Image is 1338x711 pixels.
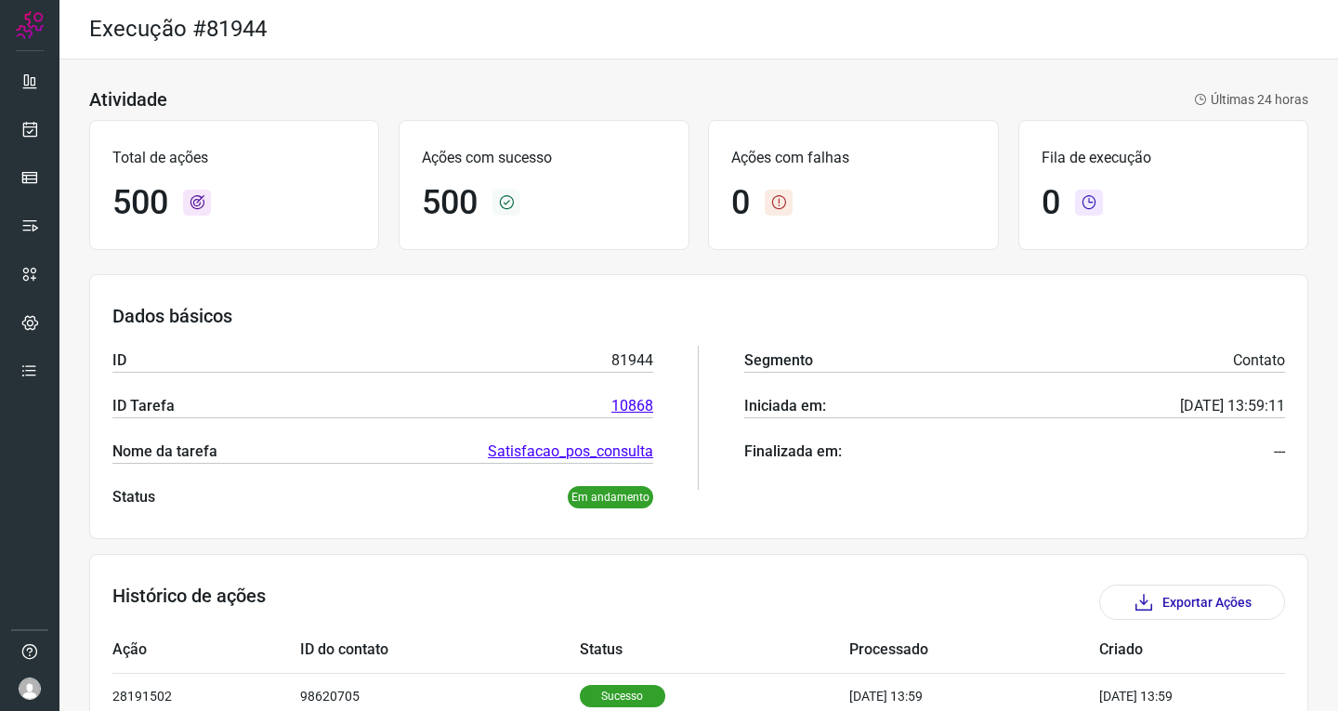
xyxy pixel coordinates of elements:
[112,486,155,508] p: Status
[488,441,653,463] a: Satisfacao_pos_consulta
[731,183,750,223] h1: 0
[849,627,1099,673] td: Processado
[1099,627,1229,673] td: Criado
[422,183,478,223] h1: 500
[19,678,41,700] img: avatar-user-boy.jpg
[112,147,356,169] p: Total de ações
[112,627,300,673] td: Ação
[112,349,126,372] p: ID
[744,395,826,417] p: Iniciada em:
[1042,147,1285,169] p: Fila de execução
[112,441,217,463] p: Nome da tarefa
[1274,441,1285,463] p: ---
[112,395,175,417] p: ID Tarefa
[1194,90,1308,110] p: Últimas 24 horas
[568,486,653,508] p: Em andamento
[744,349,813,372] p: Segmento
[89,88,167,111] h3: Atividade
[1099,585,1285,620] button: Exportar Ações
[16,11,44,39] img: Logo
[580,627,850,673] td: Status
[89,16,267,43] h2: Execução #81944
[1180,395,1285,417] p: [DATE] 13:59:11
[731,147,975,169] p: Ações com falhas
[1233,349,1285,372] p: Contato
[112,585,266,620] h3: Histórico de ações
[1042,183,1060,223] h1: 0
[611,349,653,372] p: 81944
[112,183,168,223] h1: 500
[422,147,665,169] p: Ações com sucesso
[611,395,653,417] a: 10868
[300,627,579,673] td: ID do contato
[744,441,842,463] p: Finalizada em:
[580,685,665,707] p: Sucesso
[112,305,1285,327] h3: Dados básicos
